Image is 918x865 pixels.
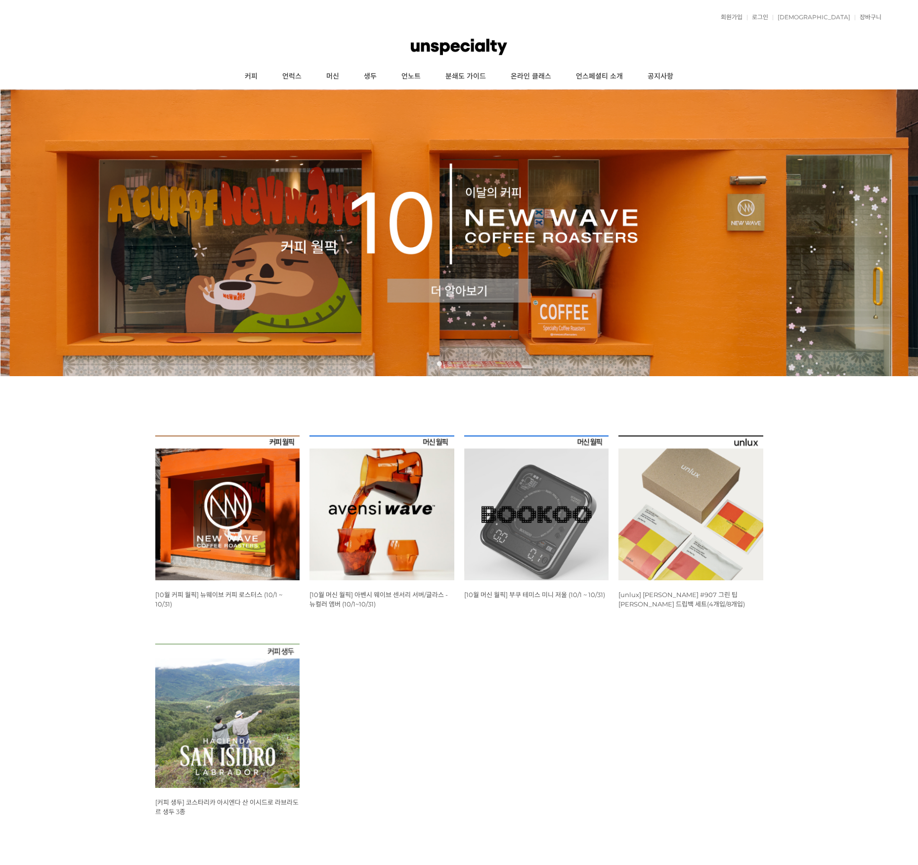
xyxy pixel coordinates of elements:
[498,64,564,89] a: 온라인 클래스
[464,591,605,599] a: [10월 머신 월픽] 부쿠 테미스 미니 저울 (10/1 ~ 10/31)
[389,64,433,89] a: 언노트
[232,64,270,89] a: 커피
[411,32,507,62] img: 언스페셜티 몰
[618,435,763,580] img: [unlux] 파나마 잰슨 #907 그린 팁 게이샤 워시드 드립백 세트(4개입/8개입)
[457,361,462,366] a: 3
[464,435,609,580] img: [10월 머신 월픽] 부쿠 테미스 미니 저울 (10/1 ~ 10/31)
[351,64,389,89] a: 생두
[155,798,299,816] a: [커피 생두] 코스타리카 아시엔다 산 이시드로 라브라도르 생두 3종
[564,64,635,89] a: 언스페셜티 소개
[447,361,452,366] a: 2
[477,361,481,366] a: 5
[270,64,314,89] a: 언럭스
[716,14,743,20] a: 회원가입
[635,64,686,89] a: 공지사항
[309,435,454,580] img: [10월 머신 월픽] 아벤시 웨이브 센서리 서버/글라스 - 뉴컬러 앰버 (10/1~10/31)
[155,435,300,580] img: [10월 커피 월픽] 뉴웨이브 커피 로스터스 (10/1 ~ 10/31)
[433,64,498,89] a: 분쇄도 가이드
[314,64,351,89] a: 머신
[855,14,881,20] a: 장바구니
[155,644,300,788] img: 코스타리카 아시엔다 산 이시드로 라브라도르
[467,361,472,366] a: 4
[437,361,442,366] a: 1
[773,14,850,20] a: [DEMOGRAPHIC_DATA]
[309,591,448,608] a: [10월 머신 월픽] 아벤시 웨이브 센서리 서버/글라스 - 뉴컬러 앰버 (10/1~10/31)
[618,591,745,608] a: [unlux] [PERSON_NAME] #907 그린 팁 [PERSON_NAME] 드립백 세트(4개입/8개입)
[155,591,282,608] a: [10월 커피 월픽] 뉴웨이브 커피 로스터스 (10/1 ~ 10/31)
[747,14,768,20] a: 로그인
